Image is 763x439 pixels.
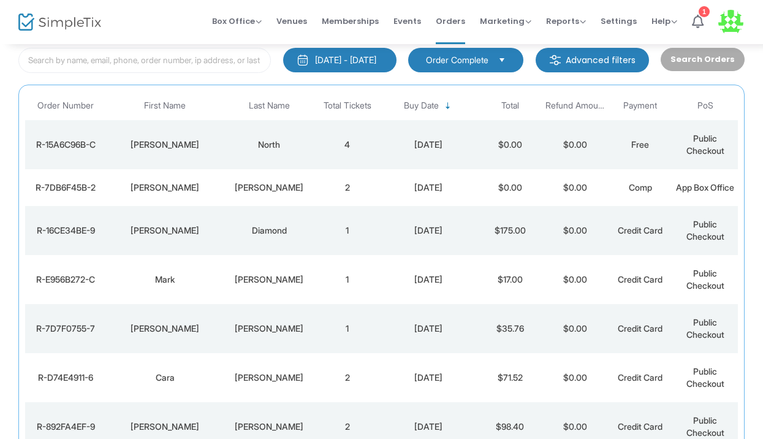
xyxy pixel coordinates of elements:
[697,101,713,111] span: PoS
[443,101,453,111] span: Sortable
[480,15,531,27] span: Marketing
[28,181,104,194] div: R-7DB6F45B-2
[426,54,488,66] span: Order Complete
[542,120,607,169] td: $0.00
[477,304,542,353] td: $35.76
[618,274,662,284] span: Credit Card
[315,54,376,66] div: [DATE] - [DATE]
[436,6,465,37] span: Orders
[651,15,677,27] span: Help
[110,372,221,384] div: Cara
[249,101,290,111] span: Last Name
[536,48,649,72] m-button: Advanced filters
[542,91,607,120] th: Refund Amount
[28,224,104,237] div: R-16CE34BE-9
[686,268,724,291] span: Public Checkout
[393,6,421,37] span: Events
[315,91,380,120] th: Total Tickets
[601,6,637,37] span: Settings
[110,323,221,335] div: Connor
[315,206,380,255] td: 1
[28,421,104,433] div: R-892FA4EF-9
[477,91,542,120] th: Total
[477,169,542,206] td: $0.00
[546,15,586,27] span: Reports
[110,273,221,286] div: Mark
[618,323,662,334] span: Credit Card
[383,372,474,384] div: 9/15/2025
[227,139,312,151] div: North
[542,169,607,206] td: $0.00
[315,255,380,304] td: 1
[297,54,309,66] img: monthly
[28,372,104,384] div: R-D74E4911-6
[110,224,221,237] div: Jed
[699,6,710,17] div: 1
[37,101,94,111] span: Order Number
[542,255,607,304] td: $0.00
[28,273,104,286] div: R-E956B272-C
[477,255,542,304] td: $17.00
[618,372,662,383] span: Credit Card
[144,101,186,111] span: First Name
[212,15,262,27] span: Box Office
[322,6,379,37] span: Memberships
[315,304,380,353] td: 1
[493,53,511,67] button: Select
[477,353,542,402] td: $71.52
[227,421,312,433] div: Clark
[315,353,380,402] td: 2
[227,323,312,335] div: McNeal
[383,139,474,151] div: 9/16/2025
[404,101,439,111] span: Buy Date
[227,273,312,286] div: Steimer
[227,372,312,384] div: Grigsby
[18,48,271,73] input: Search by name, email, phone, order number, ip address, or last 4 digits of card
[110,421,221,433] div: Rob
[542,206,607,255] td: $0.00
[315,120,380,169] td: 4
[383,323,474,335] div: 9/15/2025
[227,224,312,237] div: Diamond
[110,139,221,151] div: Carman
[686,219,724,242] span: Public Checkout
[28,323,104,335] div: R-7D7F0755-7
[276,6,307,37] span: Venues
[686,317,724,340] span: Public Checkout
[283,48,397,72] button: [DATE] - [DATE]
[383,421,474,433] div: 9/15/2025
[623,101,657,111] span: Payment
[383,273,474,286] div: 9/15/2025
[676,182,734,193] span: App Box Office
[477,206,542,255] td: $175.00
[618,225,662,235] span: Credit Card
[542,353,607,402] td: $0.00
[686,133,724,156] span: Public Checkout
[629,182,652,193] span: Comp
[227,181,312,194] div: LaPrad
[549,54,561,66] img: filter
[631,139,649,150] span: Free
[383,224,474,237] div: 9/16/2025
[477,120,542,169] td: $0.00
[686,415,724,438] span: Public Checkout
[542,304,607,353] td: $0.00
[28,139,104,151] div: R-15A6C96B-C
[110,181,221,194] div: Laura
[618,421,662,432] span: Credit Card
[686,366,724,389] span: Public Checkout
[315,169,380,206] td: 2
[383,181,474,194] div: 9/16/2025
